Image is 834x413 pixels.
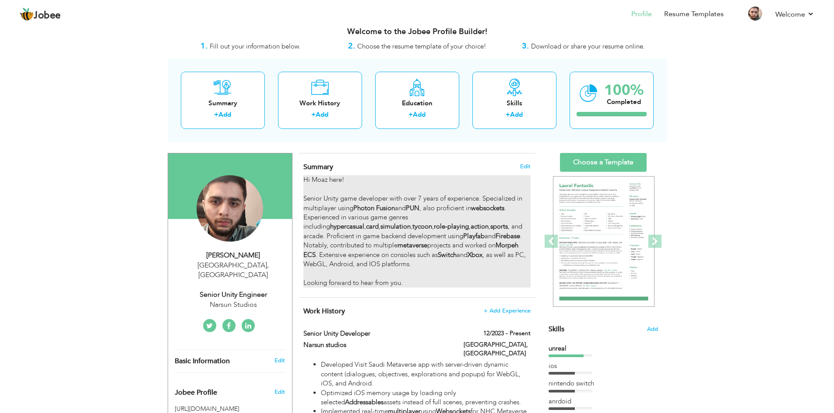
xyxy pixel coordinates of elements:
span: Jobee Profile [175,389,217,397]
div: Completed [604,97,644,107]
div: [GEOGRAPHIC_DATA] [GEOGRAPHIC_DATA] [175,260,292,281]
div: anrdoid [549,397,658,406]
strong: Fusion [376,204,395,212]
strong: 1. [201,41,208,52]
strong: simulation [380,222,411,231]
img: jobee.io [20,7,34,21]
label: + [311,110,316,119]
strong: Addressables [345,398,384,406]
strong: hypercasual [330,222,364,231]
div: 100% [604,83,644,97]
span: Skills [549,324,564,334]
div: [PERSON_NAME] [175,250,292,260]
span: Edit [520,163,531,170]
strong: Morpeh [496,241,518,250]
label: + [214,110,218,119]
label: 12/2023 - Present [483,329,531,338]
span: Summary [303,162,333,172]
strong: tycoon [412,222,432,231]
a: Jobee [20,7,61,21]
li: Developed Visit Saudi Metaverse app with server-driven dynamic content (dialogues, objectives, ex... [321,360,530,388]
label: Senior Unity Developer [303,329,450,338]
label: + [506,110,510,119]
span: , [267,260,269,270]
h4: This helps to show the companies you have worked for. [303,307,530,316]
label: Narsun studios [303,340,450,350]
h3: Welcome to the Jobee Profile Builder! [168,28,667,36]
span: Edit [274,388,285,396]
div: Senior Unity Engineer [175,290,292,300]
a: Edit [274,357,285,364]
strong: card [366,222,379,231]
div: nintendo switch [549,379,658,388]
strong: action [471,222,489,231]
strong: Firebase [496,232,520,240]
li: Optimized iOS memory usage by loading only selected assets instead of full scenes, preventing cra... [321,389,530,407]
label: [GEOGRAPHIC_DATA], [GEOGRAPHIC_DATA] [464,340,531,358]
span: + Add Experience [484,308,531,314]
h4: Adding a summary is a quick and easy way to highlight your experience and interests. [303,163,530,171]
h5: [URL][DOMAIN_NAME] [175,406,285,412]
strong: sports [490,222,508,231]
img: Moaz Ahmad [197,175,263,242]
strong: PUN [406,204,419,212]
span: Add [647,325,658,333]
a: Resume Templates [664,9,724,19]
div: Hi Moaz here! Senior Unity game developer with over 7 years of experience. Specialized in multipl... [303,175,530,288]
div: Work History [285,99,355,108]
div: Education [382,99,452,108]
div: Narsun Studios [175,300,292,310]
div: Skills [479,99,549,108]
strong: role-playing [434,222,469,231]
a: Add [316,110,328,119]
a: Choose a Template [560,153,647,172]
img: Profile Img [748,7,762,21]
strong: Xbox [468,250,482,259]
strong: Playfab [463,232,485,240]
strong: 2. [348,41,355,52]
span: Basic Information [175,357,230,365]
strong: websockets [471,204,504,212]
strong: metaverse [398,241,427,250]
div: ios [549,361,658,371]
span: Fill out your information below. [210,42,301,51]
strong: 3. [522,41,529,52]
span: Download or share your resume online. [531,42,645,51]
label: + [408,110,413,119]
strong: Switch [438,250,457,259]
a: Add [510,110,523,119]
a: Profile [631,9,652,19]
span: Work History [303,306,345,316]
a: Add [413,110,426,119]
a: Welcome [775,9,814,20]
div: Summary [188,99,258,108]
strong: ECS [303,250,316,259]
span: Jobee [34,11,61,21]
span: Choose the resume template of your choice! [357,42,486,51]
a: Add [218,110,231,119]
strong: Photon [353,204,374,212]
div: unreal [549,344,658,353]
div: Enhance your career by creating a custom URL for your Jobee public profile. [168,379,292,401]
